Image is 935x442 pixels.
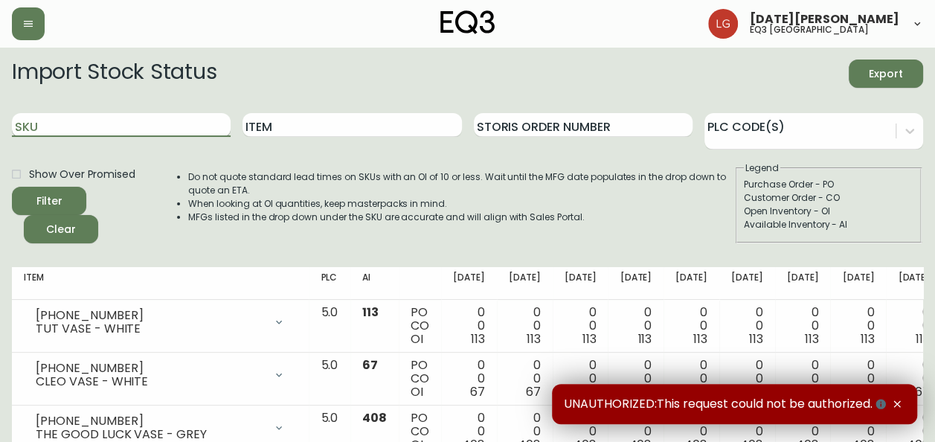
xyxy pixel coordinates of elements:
[749,330,763,347] span: 113
[29,167,135,182] span: Show Over Promised
[830,267,886,300] th: [DATE]
[693,383,707,400] span: 67
[509,306,541,346] div: 0 0
[898,306,930,346] div: 0 0
[582,330,597,347] span: 113
[36,192,62,211] div: Filter
[36,220,86,239] span: Clear
[188,170,734,197] li: Do not quote standard lead times on SKUs with an OI of 10 or less. Wait until the MFG date popula...
[526,383,541,400] span: 67
[842,306,874,346] div: 0 0
[440,10,495,34] img: logo
[804,383,819,400] span: 67
[362,304,379,321] span: 113
[309,353,350,406] td: 5.0
[744,178,913,191] div: Purchase Order - PO
[637,330,652,347] span: 113
[12,60,216,88] h2: Import Stock Status
[693,330,707,347] span: 113
[453,359,485,399] div: 0 0
[411,383,423,400] span: OI
[188,211,734,224] li: MFGs listed in the drop down under the SKU are accurate and will align with Sales Portal.
[744,218,913,231] div: Available Inventory - AI
[860,330,874,347] span: 113
[750,25,869,34] h5: eq3 [GEOGRAPHIC_DATA]
[350,267,399,300] th: AI
[565,359,597,399] div: 0 0
[497,267,553,300] th: [DATE]
[509,359,541,399] div: 0 0
[411,330,423,347] span: OI
[859,383,874,400] span: 67
[362,356,378,374] span: 67
[664,267,719,300] th: [DATE]
[36,375,264,388] div: CLEO VASE - WHITE
[453,306,485,346] div: 0 0
[915,383,930,400] span: 67
[188,197,734,211] li: When looking at OI quantities, keep masterpacks in mind.
[861,65,911,83] span: Export
[564,396,889,412] span: UNAUTHORIZED:This request could not be authorized.
[787,359,819,399] div: 0 0
[719,267,775,300] th: [DATE]
[787,306,819,346] div: 0 0
[898,359,930,399] div: 0 0
[675,306,707,346] div: 0 0
[744,161,780,175] legend: Legend
[36,309,264,322] div: [PHONE_NUMBER]
[842,359,874,399] div: 0 0
[12,187,86,215] button: Filter
[24,215,98,243] button: Clear
[805,330,819,347] span: 113
[471,330,485,347] span: 113
[775,267,831,300] th: [DATE]
[565,306,597,346] div: 0 0
[36,362,264,375] div: [PHONE_NUMBER]
[849,60,923,88] button: Export
[309,300,350,353] td: 5.0
[916,330,930,347] span: 113
[362,409,387,426] span: 408
[24,306,297,339] div: [PHONE_NUMBER]TUT VASE - WHITE
[620,306,652,346] div: 0 0
[608,267,664,300] th: [DATE]
[36,414,264,428] div: [PHONE_NUMBER]
[441,267,497,300] th: [DATE]
[748,383,763,400] span: 67
[744,191,913,205] div: Customer Order - CO
[731,306,763,346] div: 0 0
[708,9,738,39] img: 2638f148bab13be18035375ceda1d187
[750,13,899,25] span: [DATE][PERSON_NAME]
[620,359,652,399] div: 0 0
[527,330,541,347] span: 113
[36,322,264,336] div: TUT VASE - WHITE
[411,359,429,399] div: PO CO
[744,205,913,218] div: Open Inventory - OI
[675,359,707,399] div: 0 0
[731,359,763,399] div: 0 0
[637,383,652,400] span: 67
[411,306,429,346] div: PO CO
[553,267,608,300] th: [DATE]
[309,267,350,300] th: PLC
[12,267,309,300] th: Item
[582,383,597,400] span: 67
[36,428,264,441] div: THE GOOD LUCK VASE - GREY
[24,359,297,391] div: [PHONE_NUMBER]CLEO VASE - WHITE
[470,383,485,400] span: 67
